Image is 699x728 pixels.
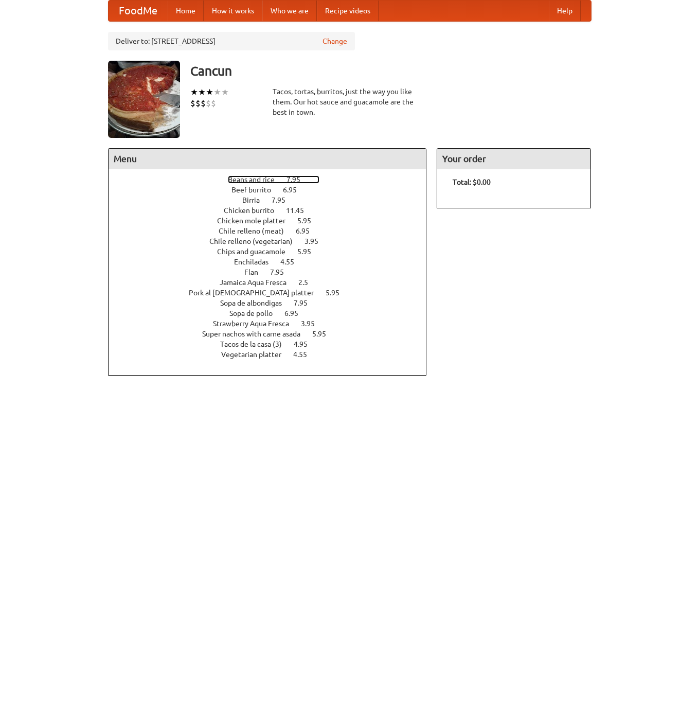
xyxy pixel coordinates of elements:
a: Strawberry Aqua Fresca 3.95 [213,319,334,328]
a: How it works [204,1,262,21]
a: Recipe videos [317,1,379,21]
a: Enchiladas 4.55 [234,258,313,266]
span: 3.95 [304,237,329,245]
div: Tacos, tortas, burritos, just the way you like them. Our hot sauce and guacamole are the best in ... [273,86,427,117]
span: Vegetarian platter [221,350,292,359]
span: 6.95 [283,186,307,194]
li: $ [190,98,195,109]
span: Chicken burrito [224,206,284,215]
h4: Your order [437,149,590,169]
a: Who we are [262,1,317,21]
li: ★ [206,86,213,98]
a: Jamaica Aqua Fresca 2.5 [220,278,327,287]
span: Flan [244,268,268,276]
span: 4.55 [280,258,304,266]
span: 2.5 [298,278,318,287]
span: 7.95 [294,299,318,307]
span: 5.95 [326,289,350,297]
a: Chile relleno (meat) 6.95 [219,227,329,235]
a: Beef burrito 6.95 [231,186,316,194]
h4: Menu [109,149,426,169]
li: $ [195,98,201,109]
div: Deliver to: [STREET_ADDRESS] [108,32,355,50]
h3: Cancun [190,61,592,81]
span: 5.95 [312,330,336,338]
a: Chips and guacamole 5.95 [217,247,330,256]
span: 4.95 [294,340,318,348]
a: Help [549,1,581,21]
a: Chile relleno (vegetarian) 3.95 [209,237,337,245]
span: Jamaica Aqua Fresca [220,278,297,287]
a: Chicken burrito 11.45 [224,206,323,215]
a: Sopa de pollo 6.95 [229,309,317,317]
li: $ [211,98,216,109]
li: ★ [221,86,229,98]
a: Sopa de albondigas 7.95 [220,299,327,307]
a: Change [322,36,347,46]
li: ★ [190,86,198,98]
span: Chile relleno (meat) [219,227,294,235]
a: Vegetarian platter 4.55 [221,350,326,359]
li: ★ [198,86,206,98]
span: Pork al [DEMOGRAPHIC_DATA] platter [189,289,324,297]
span: 4.55 [293,350,317,359]
a: Birria 7.95 [242,196,304,204]
a: FoodMe [109,1,168,21]
li: $ [201,98,206,109]
a: Super nachos with carne asada 5.95 [202,330,345,338]
span: 5.95 [297,217,321,225]
a: Pork al [DEMOGRAPHIC_DATA] platter 5.95 [189,289,359,297]
span: Enchiladas [234,258,279,266]
a: Flan 7.95 [244,268,303,276]
span: Chips and guacamole [217,247,296,256]
span: 6.95 [284,309,309,317]
span: Beef burrito [231,186,281,194]
span: Beans and rice [228,175,285,184]
span: Sopa de albondigas [220,299,292,307]
span: Strawberry Aqua Fresca [213,319,299,328]
span: 3.95 [301,319,325,328]
span: 7.95 [272,196,296,204]
span: Tacos de la casa (3) [220,340,292,348]
li: $ [206,98,211,109]
span: Chicken mole platter [217,217,296,225]
a: Tacos de la casa (3) 4.95 [220,340,327,348]
li: ★ [213,86,221,98]
span: 5.95 [297,247,321,256]
span: 6.95 [296,227,320,235]
span: 7.95 [270,268,294,276]
span: Super nachos with carne asada [202,330,311,338]
a: Beans and rice 7.95 [228,175,319,184]
b: Total: $0.00 [453,178,491,186]
span: Sopa de pollo [229,309,283,317]
span: 7.95 [286,175,311,184]
a: Chicken mole platter 5.95 [217,217,330,225]
span: Chile relleno (vegetarian) [209,237,303,245]
span: Birria [242,196,270,204]
img: angular.jpg [108,61,180,138]
span: 11.45 [286,206,314,215]
a: Home [168,1,204,21]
